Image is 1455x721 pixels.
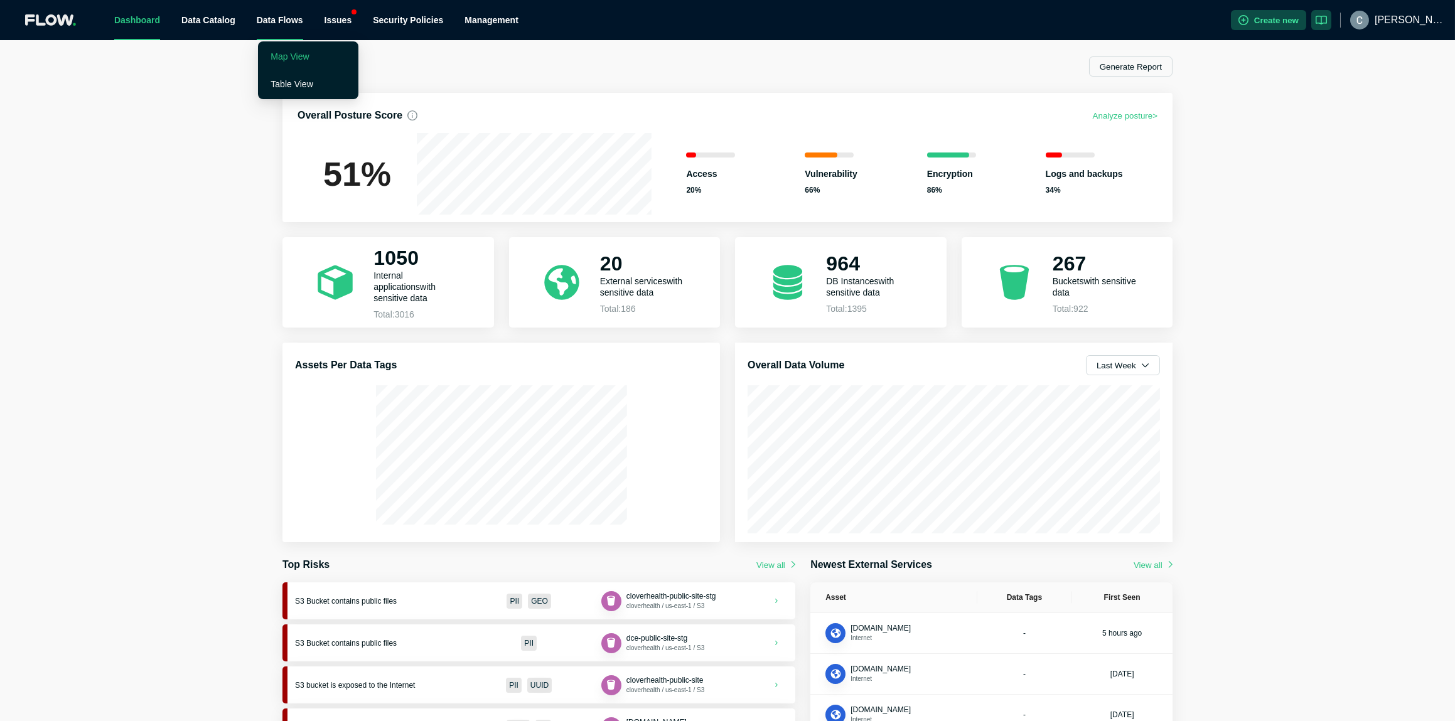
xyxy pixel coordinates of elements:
h3: Newest External Services [810,557,932,572]
button: Application [825,664,846,684]
div: UUID [527,678,552,693]
span: dce-public-site-stg [626,634,687,643]
img: Bucket [604,678,618,692]
th: Asset [810,582,977,613]
button: Create new [1231,10,1306,30]
th: First Seen [1071,582,1173,613]
div: 5 hours ago [1102,628,1142,638]
img: Application [829,627,842,640]
div: PII [506,678,522,693]
span: cloverhealth / us-east-1 / S3 [626,644,705,651]
span: [DOMAIN_NAME] [851,705,911,714]
div: GEO [528,594,551,609]
button: View all [756,560,795,570]
button: cloverhealth-public-site [626,675,704,685]
div: Application[DOMAIN_NAME]Internet [825,623,911,643]
h2: 267 [1053,252,1143,275]
div: - [992,669,1057,679]
p: Total: 1395 [826,304,916,314]
div: S3 Bucket contains public files [295,597,457,606]
button: [DOMAIN_NAME] [851,664,911,674]
a: Data Catalog [181,15,235,25]
th: Data Tags [977,582,1072,613]
p: Total: 922 [1053,304,1143,314]
p: DB Instances with sensitive data [826,275,916,298]
img: Application [829,668,842,681]
button: Analyze posture> [1093,108,1157,123]
p: Encryption [927,168,976,180]
h3: Overall Data Volume [748,358,844,373]
h3: Top Risks [282,557,330,572]
h1: Dashboard [282,60,727,73]
h3: Assets Per Data Tags [295,358,397,373]
p: Total: 186 [600,304,690,314]
div: [DATE] [1110,710,1134,720]
p: Buckets with sensitive data [1053,275,1143,298]
button: cloverhealth-public-site-stg [626,591,716,601]
button: [DOMAIN_NAME] [851,623,911,633]
p: 66 % [805,185,857,195]
h2: 964 [826,252,916,275]
p: Vulnerability [805,168,857,180]
a: Map View [271,51,309,61]
button: Application [825,623,846,643]
p: External services with sensitive data [600,275,690,298]
a: Table View [271,79,313,89]
div: S3 Bucket contains public files [295,639,457,648]
div: Bucketdce-public-site-stgcloverhealth / us-east-1 / S3 [601,633,705,653]
div: Application[DOMAIN_NAME]Internet [825,664,911,684]
div: - [992,710,1057,720]
button: [DOMAIN_NAME] [851,705,911,715]
div: - [992,628,1057,638]
h2: 1050 [373,246,464,270]
a: 267Bucketswith sensitive dataTotal:922 [962,237,1173,328]
span: [DOMAIN_NAME] [851,665,911,673]
button: dce-public-site-stg [626,633,687,643]
img: ALm5wu3j3TwsebvWfrVfQFzHNCpJkZ7gRcr-iINaS9Kv=s96-c [1350,11,1369,29]
p: 34 % [1046,185,1123,195]
p: Total: 3016 [373,310,464,319]
img: Bucket [604,594,618,607]
a: Security Policies [373,15,443,25]
span: cloverhealth / us-east-1 / S3 [626,602,705,609]
a: 20External serviceswith sensitive dataTotal:186 [509,237,721,328]
div: [DATE] [1110,669,1134,679]
button: View all [1134,560,1173,570]
img: Bucket [604,636,618,649]
p: Internal applications with sensitive data [373,270,464,304]
div: PII [507,594,522,609]
a: Dashboard [114,15,160,25]
span: Internet [851,634,872,641]
span: cloverhealth-public-site [626,676,704,685]
button: Bucket [601,591,621,611]
button: Generate Report [1089,56,1173,77]
div: PII [521,636,537,651]
button: Last Week [1086,355,1160,375]
button: Bucket [601,633,621,653]
span: [DOMAIN_NAME] [851,624,911,633]
p: 20 % [686,185,735,195]
p: Access [686,168,735,180]
a: 964DB Instanceswith sensitive dataTotal:1395 [735,237,947,328]
h1: 51 % [298,157,417,191]
h2: 20 [600,252,690,275]
a: S3 Bucket contains public filesPIIBucketdce-public-site-stgcloverhealth / us-east-1 / S3 [282,624,795,661]
a: 1050Internal applicationswith sensitive dataTotal:3016 [282,237,494,328]
span: Data Flows [257,15,303,25]
span: Internet [851,675,872,682]
p: Logs and backups [1046,168,1123,180]
span: cloverhealth-public-site-stg [626,592,716,601]
div: S3 bucket is exposed to the Internet [295,681,457,690]
a: S3 bucket is exposed to the InternetPIIUUIDBucketcloverhealth-public-sitecloverhealth / us-east-1... [282,666,795,703]
div: Bucketcloverhealth-public-sitecloverhealth / us-east-1 / S3 [601,675,705,695]
div: Bucketcloverhealth-public-site-stgcloverhealth / us-east-1 / S3 [601,591,716,611]
a: S3 Bucket contains public filesPIIGEOBucketcloverhealth-public-site-stgcloverhealth / us-east-1 / S3 [282,582,795,619]
button: Bucket [601,675,621,695]
p: 86 % [927,185,976,195]
span: cloverhealth / us-east-1 / S3 [626,686,705,693]
h3: Overall Posture Score [298,108,417,123]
